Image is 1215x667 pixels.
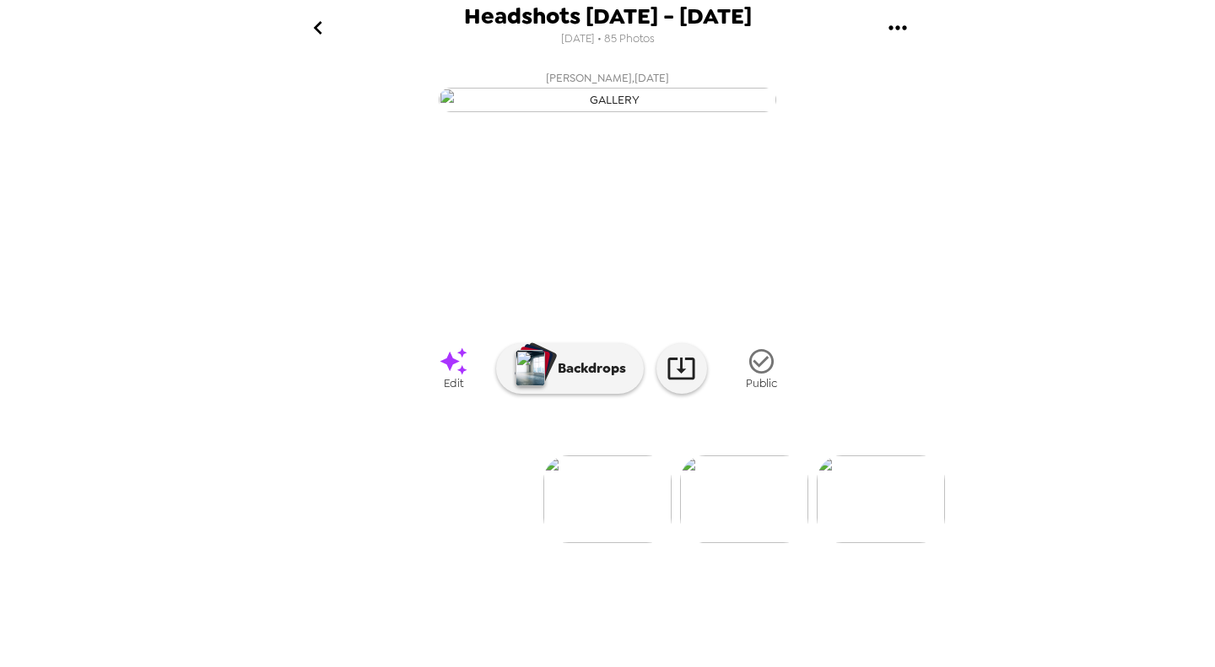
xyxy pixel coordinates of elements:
button: [PERSON_NAME],[DATE] [270,63,945,117]
a: Edit [412,336,496,400]
p: Backdrops [549,358,626,379]
img: gallery [439,88,776,112]
span: Headshots [DATE] - [DATE] [464,5,752,28]
span: Edit [444,376,463,390]
img: gallery [817,455,945,543]
span: [PERSON_NAME] , [DATE] [546,68,669,88]
img: gallery [680,455,808,543]
button: Backdrops [496,343,644,394]
img: gallery [543,455,672,543]
span: Public [746,376,777,390]
button: Public [720,336,804,400]
span: [DATE] • 85 Photos [561,28,655,51]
